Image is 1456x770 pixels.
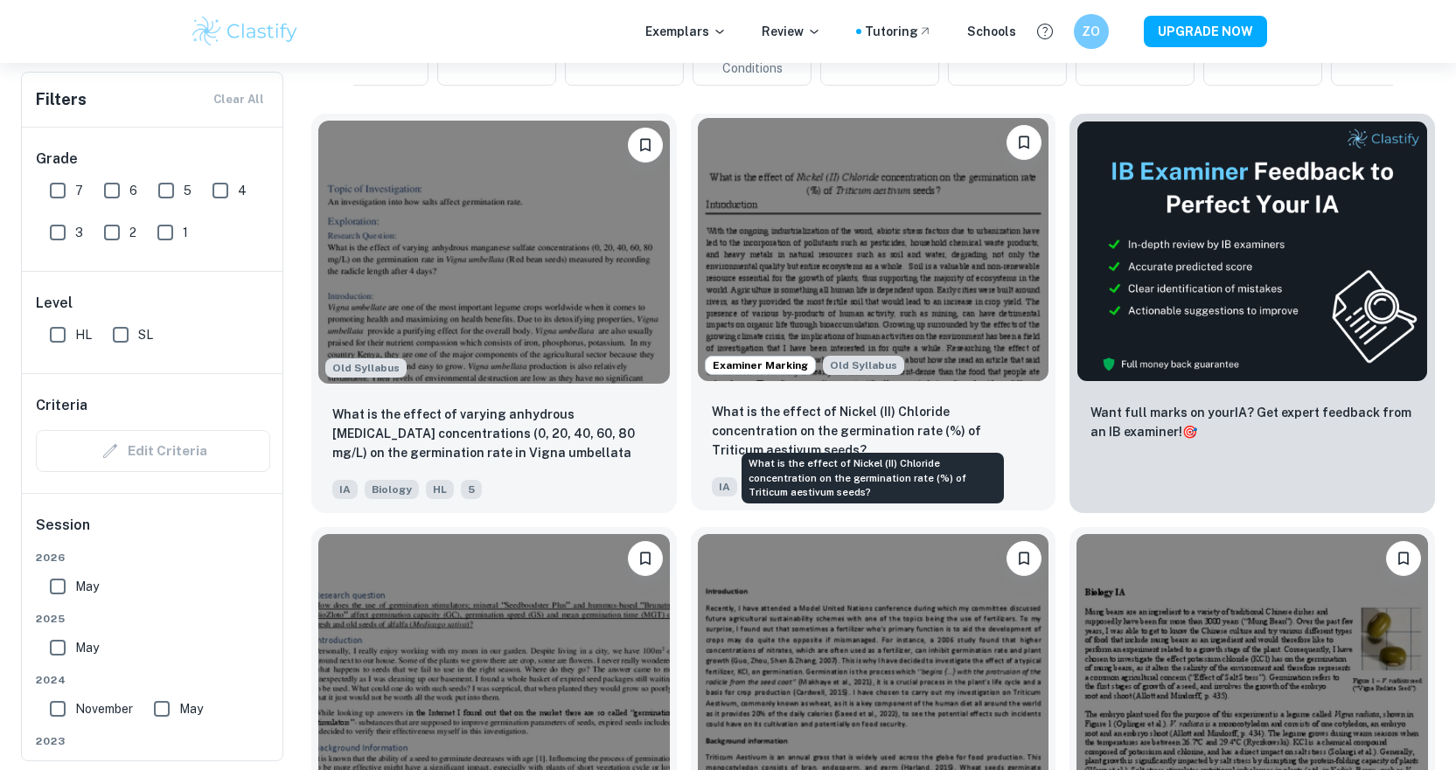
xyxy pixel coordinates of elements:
[129,181,137,200] span: 6
[179,699,203,718] span: May
[75,223,83,242] span: 3
[1386,541,1421,576] button: Bookmark
[823,356,904,375] span: Old Syllabus
[75,699,133,718] span: November
[742,453,1004,503] div: What is the effect of Nickel (II) Chloride concentration on the germination rate (%) of Triticum ...
[1074,14,1109,49] button: ZO
[967,22,1016,41] a: Schools
[129,223,136,242] span: 2
[628,128,663,163] button: Bookmark
[823,356,904,375] div: Starting from the May 2025 session, the Biology IA requirements have changed. It's OK to refer to...
[36,515,270,550] h6: Session
[1007,541,1041,576] button: Bookmark
[75,638,99,657] span: May
[332,480,358,499] span: IA
[691,114,1056,513] a: Examiner MarkingStarting from the May 2025 session, the Biology IA requirements have changed. It'...
[1076,121,1428,382] img: Thumbnail
[190,14,301,49] img: Clastify logo
[628,541,663,576] button: Bookmark
[183,223,188,242] span: 1
[712,402,1035,460] p: What is the effect of Nickel (II) Chloride concentration on the germination rate (%) of Triticum ...
[762,22,821,41] p: Review
[325,358,407,378] span: Old Syllabus
[36,87,87,112] h6: Filters
[36,149,270,170] h6: Grade
[426,480,454,499] span: HL
[706,357,815,373] span: Examiner Marking
[318,121,670,384] img: Biology IA example thumbnail: What is the effect of varying anhydrous
[75,325,92,344] span: HL
[75,181,83,200] span: 7
[332,405,656,464] p: What is the effect of varying anhydrous manganese sulfate concentrations (0, 20, 40, 60, 80 mg/L)...
[1069,114,1435,513] a: ThumbnailWant full marks on yourIA? Get expert feedback from an IB examiner!
[138,325,153,344] span: SL
[1090,403,1414,441] p: Want full marks on your IA ? Get expert feedback from an IB examiner!
[1030,17,1060,46] button: Help and Feedback
[36,611,270,627] span: 2025
[36,395,87,416] h6: Criteria
[184,181,192,200] span: 5
[36,430,270,472] div: Criteria filters are unavailable when searching by topic
[36,550,270,565] span: 2026
[1144,16,1267,47] button: UPGRADE NOW
[36,733,270,749] span: 2023
[36,293,270,314] h6: Level
[865,22,932,41] a: Tutoring
[1007,125,1041,160] button: Bookmark
[36,672,270,688] span: 2024
[645,22,727,41] p: Exemplars
[698,118,1049,381] img: Biology IA example thumbnail: What is the effect of Nickel (II) Chlori
[75,577,99,596] span: May
[1081,22,1101,41] h6: ZO
[311,114,677,513] a: Starting from the May 2025 session, the Biology IA requirements have changed. It's OK to refer to...
[712,477,737,496] span: IA
[365,480,419,499] span: Biology
[461,480,482,499] span: 5
[238,181,247,200] span: 4
[1182,425,1197,439] span: 🎯
[325,358,407,378] div: Starting from the May 2025 session, the Biology IA requirements have changed. It's OK to refer to...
